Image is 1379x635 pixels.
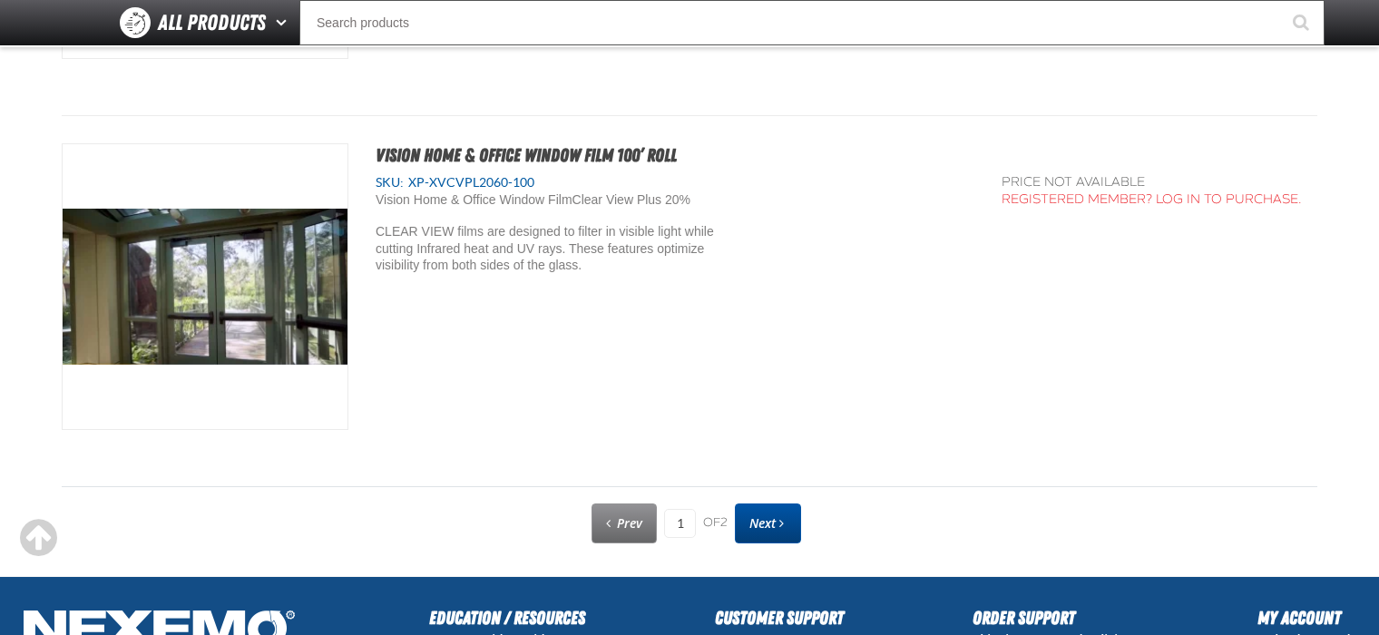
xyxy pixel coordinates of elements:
input: Current page number [664,509,696,538]
img: Vision Home & Office Window Film 100’ roll [63,144,347,429]
div: SKU: [376,174,974,191]
a: Registered Member? Log In to purchase. [1002,191,1302,207]
h2: Education / Resources [429,604,585,631]
span: 2 [720,515,728,530]
span: XP-XVCVPL2060-100 [404,175,534,190]
span: Clear View Plus 20% [572,192,690,207]
span: CLEAR VIEW films are designed to filter in visible light while cutting Infrared heat and UV rays.... [376,224,714,273]
a: Vision Home & Office Window Film 100’ roll [376,144,677,166]
: View Details of the Vision Home & Office Window Film 100’ roll [63,144,347,429]
span: Vision Home & Office Window Film [376,192,572,207]
span: All Products [158,6,266,39]
div: Scroll to the top [18,518,58,558]
div: Price not available [1002,174,1302,191]
span: of [703,515,728,532]
span: Next [749,514,776,532]
h2: Customer Support [715,604,844,631]
h2: Order Support [973,604,1129,631]
h2: My Account [1257,604,1361,631]
a: Next page [735,503,801,543]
